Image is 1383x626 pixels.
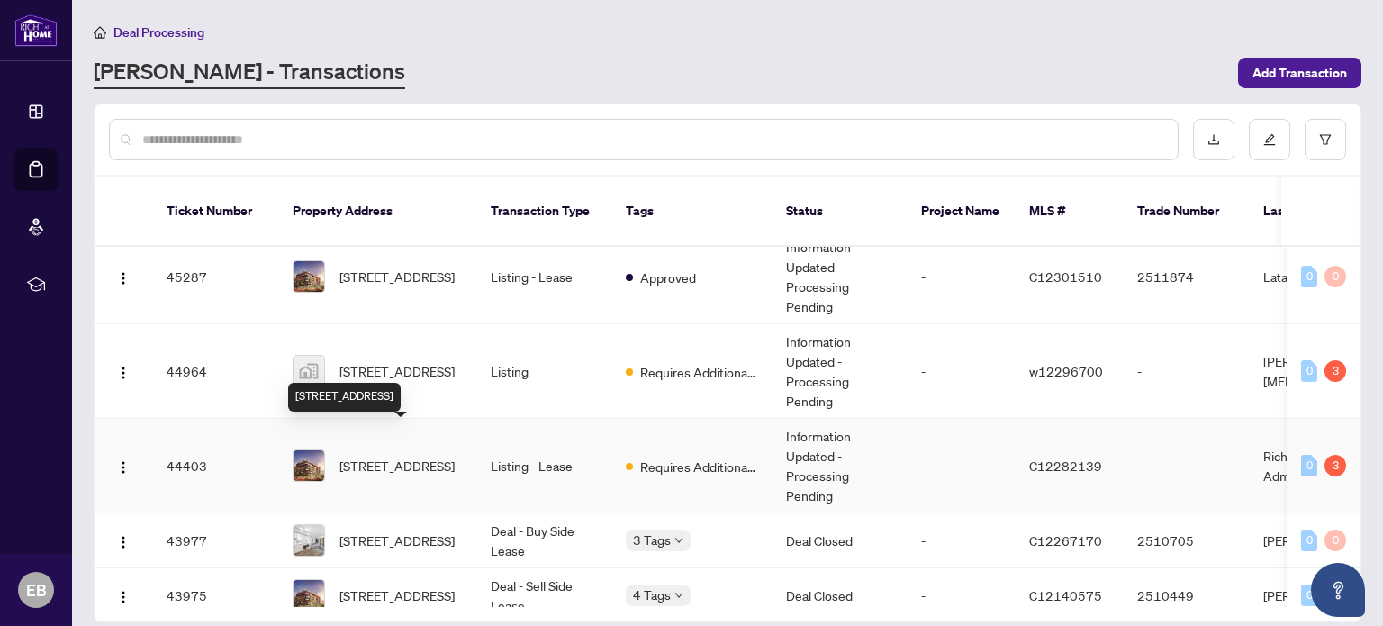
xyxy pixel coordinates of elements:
td: - [1123,324,1249,419]
button: Logo [109,451,138,480]
span: [STREET_ADDRESS] [339,456,455,476]
span: C12267170 [1029,532,1102,549]
td: - [907,513,1015,568]
td: 43975 [152,568,278,623]
th: Property Address [278,177,476,247]
button: Logo [109,526,138,555]
div: 0 [1324,530,1346,551]
td: 43977 [152,513,278,568]
td: 2510705 [1123,513,1249,568]
button: filter [1305,119,1346,160]
td: - [907,230,1015,324]
span: download [1207,133,1220,146]
div: 0 [1301,360,1317,382]
span: Add Transaction [1252,59,1347,87]
span: C12140575 [1029,587,1102,603]
span: Approved [640,268,696,287]
span: C12282139 [1029,458,1102,474]
th: Project Name [907,177,1015,247]
th: Transaction Type [476,177,611,247]
img: thumbnail-img [294,261,324,292]
span: 4 Tags [633,585,671,605]
span: Requires Additional Docs [640,457,757,476]
th: MLS # [1015,177,1123,247]
span: Deal Processing [113,24,204,41]
th: Trade Number [1123,177,1249,247]
div: 0 [1324,266,1346,287]
img: Logo [116,460,131,475]
span: [STREET_ADDRESS] [339,267,455,286]
img: thumbnail-img [294,450,324,481]
span: edit [1263,133,1276,146]
td: Information Updated - Processing Pending [772,230,907,324]
img: Logo [116,590,131,604]
th: Tags [611,177,772,247]
span: down [674,591,683,600]
span: w12296700 [1029,363,1103,379]
span: [STREET_ADDRESS] [339,361,455,381]
span: home [94,26,106,39]
td: Listing [476,324,611,419]
img: thumbnail-img [294,525,324,556]
div: [STREET_ADDRESS] [288,383,401,412]
td: Information Updated - Processing Pending [772,419,907,513]
td: Listing - Lease [476,230,611,324]
img: Logo [116,271,131,286]
span: Requires Additional Docs [640,362,757,382]
div: 3 [1324,455,1346,476]
td: - [1123,419,1249,513]
button: Logo [109,357,138,386]
span: [STREET_ADDRESS] [339,531,455,550]
td: - [907,419,1015,513]
div: 0 [1301,266,1317,287]
button: edit [1249,119,1290,160]
span: 3 Tags [633,530,671,550]
td: 2510449 [1123,568,1249,623]
td: 44964 [152,324,278,419]
button: download [1193,119,1234,160]
img: Logo [116,366,131,380]
img: thumbnail-img [294,580,324,611]
div: 3 [1324,360,1346,382]
img: thumbnail-img [294,356,324,386]
div: 0 [1301,585,1317,606]
td: Deal Closed [772,568,907,623]
td: 44403 [152,419,278,513]
th: Ticket Number [152,177,278,247]
td: 2511874 [1123,230,1249,324]
span: down [674,536,683,545]
button: Add Transaction [1238,58,1361,88]
img: Logo [116,535,131,549]
span: [STREET_ADDRESS] [339,585,455,605]
td: - [907,324,1015,419]
th: Status [772,177,907,247]
td: 45287 [152,230,278,324]
td: Deal - Buy Side Lease [476,513,611,568]
img: logo [14,14,58,47]
span: C12301510 [1029,268,1102,285]
button: Logo [109,262,138,291]
td: - [907,568,1015,623]
td: Information Updated - Processing Pending [772,324,907,419]
span: filter [1319,133,1332,146]
button: Open asap [1311,563,1365,617]
td: Deal Closed [772,513,907,568]
a: [PERSON_NAME] - Transactions [94,57,405,89]
span: EB [26,577,47,603]
button: Logo [109,581,138,610]
div: 0 [1301,530,1317,551]
td: Listing - Lease [476,419,611,513]
div: 0 [1301,455,1317,476]
td: Deal - Sell Side Lease [476,568,611,623]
